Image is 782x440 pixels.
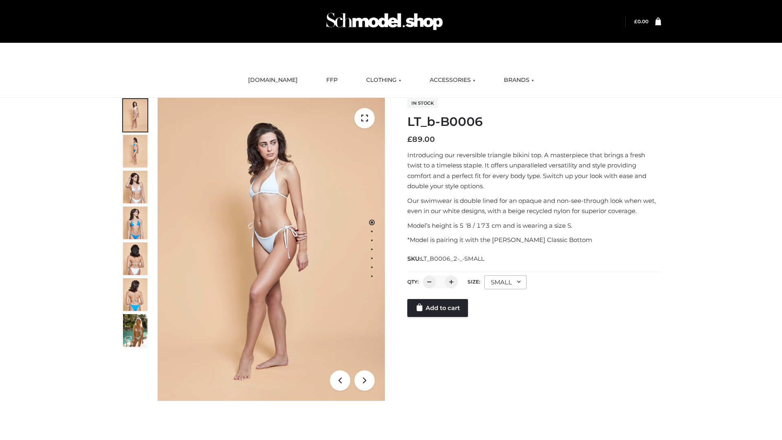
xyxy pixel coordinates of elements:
bdi: 89.00 [407,135,435,144]
a: BRANDS [498,71,540,89]
img: Arieltop_CloudNine_AzureSky2.jpg [123,314,147,347]
label: QTY: [407,279,419,285]
a: £0.00 [634,18,648,24]
span: £ [407,135,412,144]
div: SMALL [484,275,527,289]
bdi: 0.00 [634,18,648,24]
a: CLOTHING [360,71,407,89]
img: ArielClassicBikiniTop_CloudNine_AzureSky_OW114ECO_3-scaled.jpg [123,171,147,203]
span: SKU: [407,254,485,264]
p: *Model is pairing it with the [PERSON_NAME] Classic Bottom [407,235,661,245]
img: ArielClassicBikiniTop_CloudNine_AzureSky_OW114ECO_8-scaled.jpg [123,278,147,311]
p: Model’s height is 5 ‘8 / 173 cm and is wearing a size S. [407,220,661,231]
a: FFP [320,71,344,89]
img: ArielClassicBikiniTop_CloudNine_AzureSky_OW114ECO_1 [158,98,385,401]
a: Add to cart [407,299,468,317]
label: Size: [468,279,480,285]
span: LT_B0006_2-_-SMALL [421,255,484,262]
p: Introducing our reversible triangle bikini top. A masterpiece that brings a fresh twist to a time... [407,150,661,191]
p: Our swimwear is double lined for an opaque and non-see-through look when wet, even in our white d... [407,196,661,216]
span: £ [634,18,637,24]
a: ACCESSORIES [424,71,481,89]
img: ArielClassicBikiniTop_CloudNine_AzureSky_OW114ECO_4-scaled.jpg [123,207,147,239]
img: ArielClassicBikiniTop_CloudNine_AzureSky_OW114ECO_1-scaled.jpg [123,99,147,132]
h1: LT_b-B0006 [407,114,661,129]
span: In stock [407,98,438,108]
img: Schmodel Admin 964 [323,5,446,37]
img: ArielClassicBikiniTop_CloudNine_AzureSky_OW114ECO_7-scaled.jpg [123,242,147,275]
img: ArielClassicBikiniTop_CloudNine_AzureSky_OW114ECO_2-scaled.jpg [123,135,147,167]
a: [DOMAIN_NAME] [242,71,304,89]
